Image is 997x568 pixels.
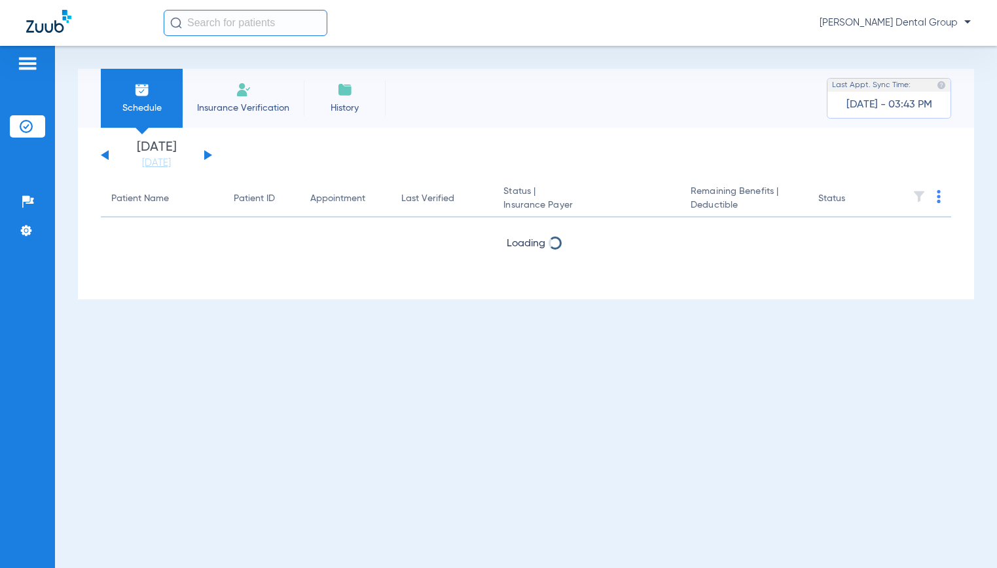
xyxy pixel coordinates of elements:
[26,10,71,33] img: Zuub Logo
[937,190,941,203] img: group-dot-blue.svg
[134,82,150,98] img: Schedule
[234,192,289,206] div: Patient ID
[401,192,454,206] div: Last Verified
[937,81,946,90] img: last sync help info
[503,199,670,212] span: Insurance Payer
[111,192,213,206] div: Patient Name
[913,190,926,203] img: filter.svg
[236,82,251,98] img: Manual Insurance Verification
[111,192,169,206] div: Patient Name
[164,10,327,36] input: Search for patients
[808,181,896,218] th: Status
[192,102,294,115] span: Insurance Verification
[310,192,380,206] div: Appointment
[691,199,797,212] span: Deductible
[111,102,173,115] span: Schedule
[234,192,275,206] div: Patient ID
[820,16,971,29] span: [PERSON_NAME] Dental Group
[117,141,196,170] li: [DATE]
[314,102,376,115] span: History
[310,192,365,206] div: Appointment
[507,238,545,249] span: Loading
[493,181,680,218] th: Status |
[680,181,808,218] th: Remaining Benefits |
[832,79,911,92] span: Last Appt. Sync Time:
[846,98,932,111] span: [DATE] - 03:43 PM
[17,56,38,71] img: hamburger-icon
[337,82,353,98] img: History
[117,157,196,170] a: [DATE]
[401,192,483,206] div: Last Verified
[932,505,997,568] iframe: Chat Widget
[170,17,182,29] img: Search Icon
